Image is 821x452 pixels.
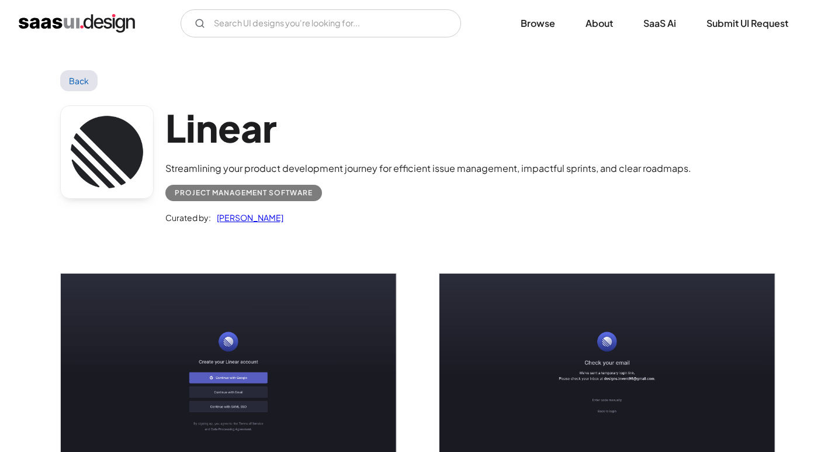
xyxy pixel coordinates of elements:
[165,105,691,150] h1: Linear
[692,11,802,36] a: Submit UI Request
[165,211,211,225] div: Curated by:
[571,11,627,36] a: About
[629,11,690,36] a: SaaS Ai
[165,161,691,175] div: Streamlining your product development journey for efficient issue management, impactful sprints, ...
[60,70,98,91] a: Back
[211,211,283,225] a: [PERSON_NAME]
[181,9,461,37] input: Search UI designs you're looking for...
[175,186,313,200] div: Project Management Software
[507,11,569,36] a: Browse
[19,14,135,33] a: home
[181,9,461,37] form: Email Form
